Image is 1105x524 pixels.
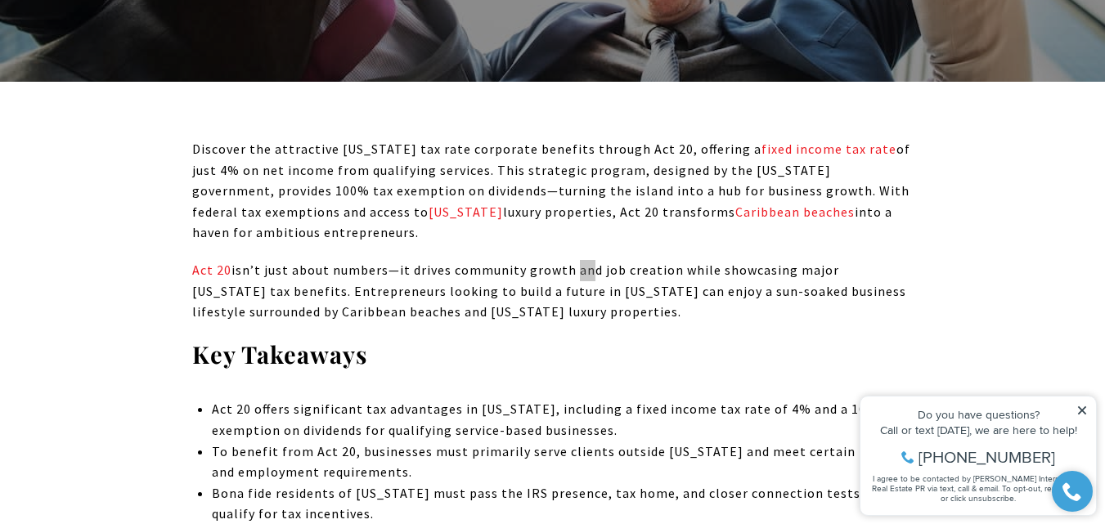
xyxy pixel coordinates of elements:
li: To benefit from Act 20, businesses must primarily serve clients outside [US_STATE] and meet certa... [212,441,913,483]
a: fixed income tax rate [761,141,896,157]
p: Discover the attractive [US_STATE] tax rate corporate benefits through Act 20, offering a of just... [192,139,914,244]
a: [US_STATE] [429,204,503,220]
a: Caribbean beaches [735,204,855,220]
div: Do you have questions? [17,37,236,48]
li: Act 20 offers significant tax advantages in [US_STATE], including a fixed income tax rate of 4% a... [212,399,913,441]
p: isn’t just about numbers—it drives community growth and job creation while showcasing major [US_S... [192,260,914,323]
span: [PHONE_NUMBER] [67,77,204,93]
div: Call or text [DATE], we are here to help! [17,52,236,64]
a: Act 20 [192,262,231,278]
span: I agree to be contacted by [PERSON_NAME] International Real Estate PR via text, call & email. To ... [20,101,233,132]
strong: Key Takeaways [192,338,367,369]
